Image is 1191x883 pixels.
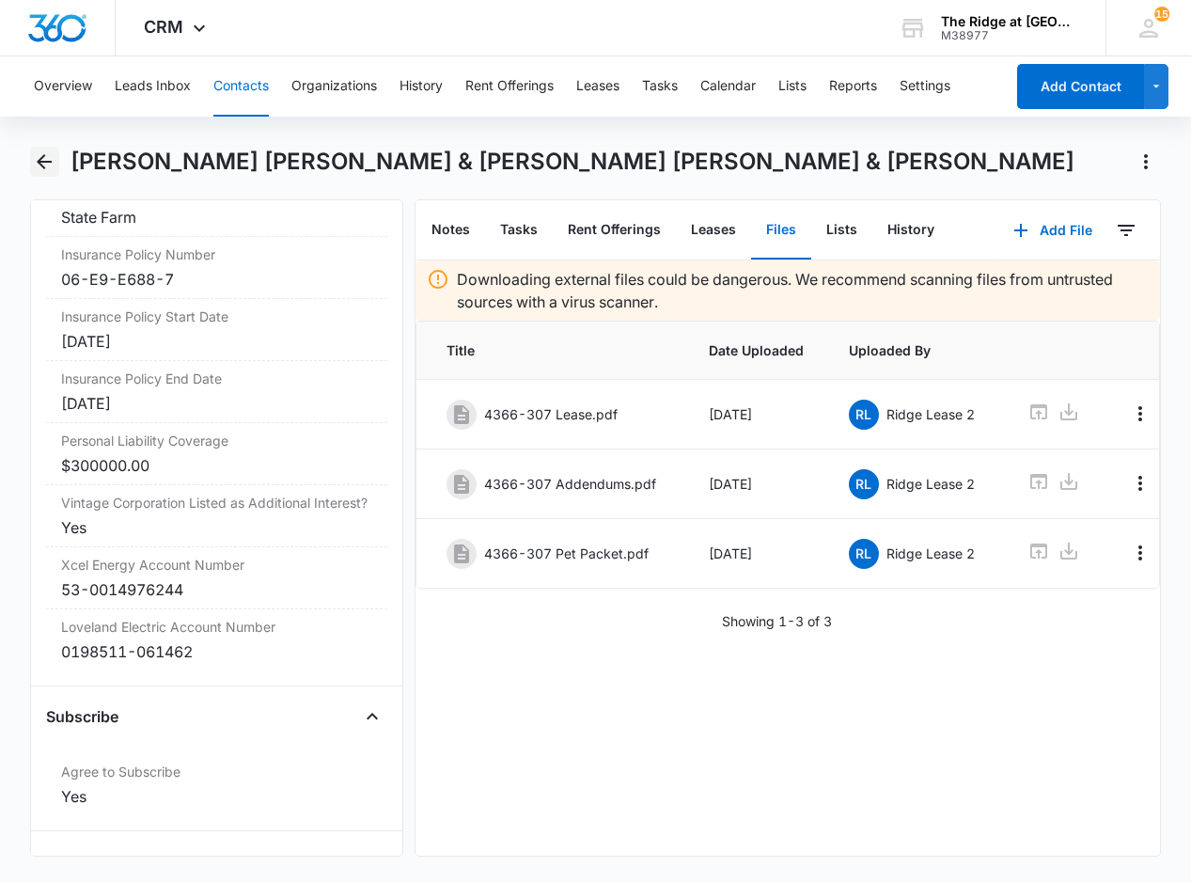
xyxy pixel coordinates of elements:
[115,56,191,117] button: Leads Inbox
[1017,64,1144,109] button: Add Contact
[1125,468,1155,498] button: Overflow Menu
[709,340,804,360] span: Date Uploaded
[576,56,619,117] button: Leases
[686,380,826,449] td: [DATE]
[46,423,387,485] div: Personal Liability Coverage$300000.00
[291,56,377,117] button: Organizations
[1125,399,1155,429] button: Overflow Menu
[61,431,372,450] label: Personal Liability Coverage
[61,785,372,808] div: Yes
[676,201,751,260] button: Leases
[61,493,372,512] label: Vintage Corporation Listed as Additional Interest?
[700,56,756,117] button: Calendar
[447,340,664,360] span: Title
[686,449,826,519] td: [DATE]
[849,469,879,499] span: RL
[465,56,554,117] button: Rent Offerings
[46,547,387,609] div: Xcel Energy Account Number53-0014976244
[686,519,826,589] td: [DATE]
[61,516,372,539] div: Yes
[61,330,372,353] div: [DATE]
[61,369,372,388] label: Insurance Policy End Date
[46,175,387,237] div: Insurance CompanyState Farm
[46,237,387,299] div: Insurance Policy Number06-E9-E688-7
[30,147,59,177] button: Back
[751,201,811,260] button: Files
[61,762,372,781] label: Agree to Subscribe
[61,244,372,264] label: Insurance Policy Number
[46,485,387,547] div: Vintage Corporation Listed as Additional Interest?Yes
[1154,7,1169,22] span: 15
[61,617,372,637] label: Loveland Electric Account Number
[642,56,678,117] button: Tasks
[485,201,553,260] button: Tasks
[849,539,879,569] span: RL
[46,609,387,670] div: Loveland Electric Account Number0198511-061462
[1131,147,1161,177] button: Actions
[872,201,949,260] button: History
[886,404,975,424] p: Ridge Lease 2
[1154,7,1169,22] div: notifications count
[61,268,372,291] div: 06-E9-E688-7
[61,307,372,326] label: Insurance Policy Start Date
[778,56,807,117] button: Lists
[886,544,975,563] p: Ridge Lease 2
[46,299,387,361] div: Insurance Policy Start Date[DATE]
[886,474,975,494] p: Ridge Lease 2
[811,201,872,260] button: Lists
[722,611,832,631] p: Showing 1-3 of 3
[1125,538,1155,568] button: Overflow Menu
[61,206,372,229] div: State Farm
[46,754,387,815] div: Agree to SubscribeYes
[71,148,1074,176] h1: [PERSON_NAME] [PERSON_NAME] & [PERSON_NAME] [PERSON_NAME] & [PERSON_NAME]
[941,29,1078,42] div: account id
[416,201,485,260] button: Notes
[900,56,950,117] button: Settings
[829,56,877,117] button: Reports
[213,56,269,117] button: Contacts
[484,404,618,424] p: 4366-307 Lease.pdf
[941,14,1078,29] div: account name
[400,56,443,117] button: History
[34,56,92,117] button: Overview
[457,268,1149,313] p: Downloading external files could be dangerous. We recommend scanning files from untrusted sources...
[61,454,372,477] dd: $300000.00
[144,17,183,37] span: CRM
[357,846,387,876] button: Close
[46,361,387,423] div: Insurance Policy End Date[DATE]
[484,544,649,563] p: 4366-307 Pet Packet.pdf
[61,578,372,601] div: 53-0014976244
[1111,215,1141,245] button: Filters
[484,474,656,494] p: 4366-307 Addendums.pdf
[849,400,879,430] span: RL
[995,208,1111,253] button: Add File
[46,705,118,728] h4: Subscribe
[553,201,676,260] button: Rent Offerings
[46,850,89,873] h4: Tasks
[849,340,982,360] span: Uploaded By
[61,392,372,415] div: [DATE]
[357,702,387,732] button: Close
[61,640,372,663] div: 0198511-061462
[61,555,372,575] label: Xcel Energy Account Number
